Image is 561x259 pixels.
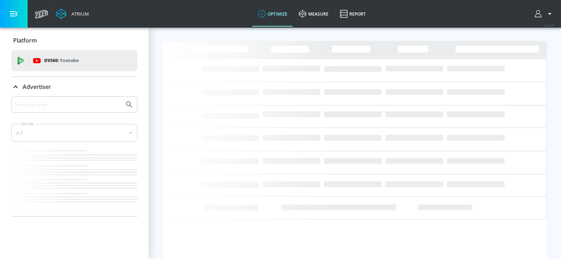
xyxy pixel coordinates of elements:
a: measure [293,1,334,27]
p: Platform [13,36,37,44]
nav: list of Advertiser [11,147,137,216]
div: A-Z [11,124,137,142]
span: v 4.25.4 [544,23,554,27]
input: Search by name [14,100,121,109]
div: Platform [11,30,137,50]
div: Atrium [69,11,89,17]
div: Advertiser [11,96,137,216]
div: DV360: Youtube [11,50,137,71]
label: Sort By [20,122,35,126]
a: Atrium [56,9,89,19]
a: Report [334,1,371,27]
div: Advertiser [11,77,137,97]
p: DV360: [44,57,79,64]
a: optimize [252,1,293,27]
p: Youtube [60,57,79,64]
p: Advertiser [23,83,51,91]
